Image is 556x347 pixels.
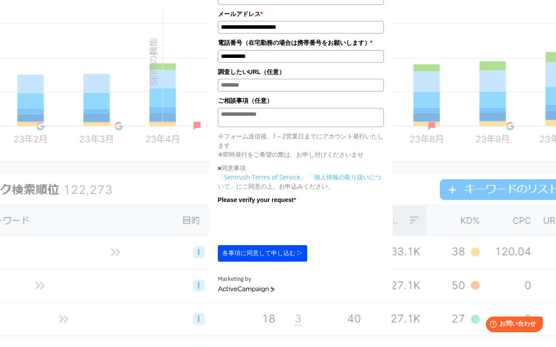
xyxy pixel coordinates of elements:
[218,96,384,105] label: ご相談事項（任意）
[218,9,384,19] label: メールアドレス
[218,163,384,172] p: ■同意事項
[218,38,384,47] label: 電話番号（在宅勤務の場合は携帯番号をお願いします）
[218,131,384,159] p: ※フォーム送信後、1～2営業日までにアカウント発行いたします ※即時発行をご希望の際は、お申し付けくださいませ
[218,245,308,262] button: 各事項に同意して申し込む ▷
[218,173,381,190] a: 「個人情報の取り扱いについて」
[218,275,384,284] div: Marketing by
[218,195,384,205] label: Please verify your request
[218,67,384,77] label: 調査したいURL（任意）
[478,313,546,337] iframe: Help widget launcher
[218,173,306,181] a: 「Semrush Terms of Service」
[218,172,384,191] p: にご同意の上、お申込みください。
[218,207,350,241] iframe: reCAPTCHA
